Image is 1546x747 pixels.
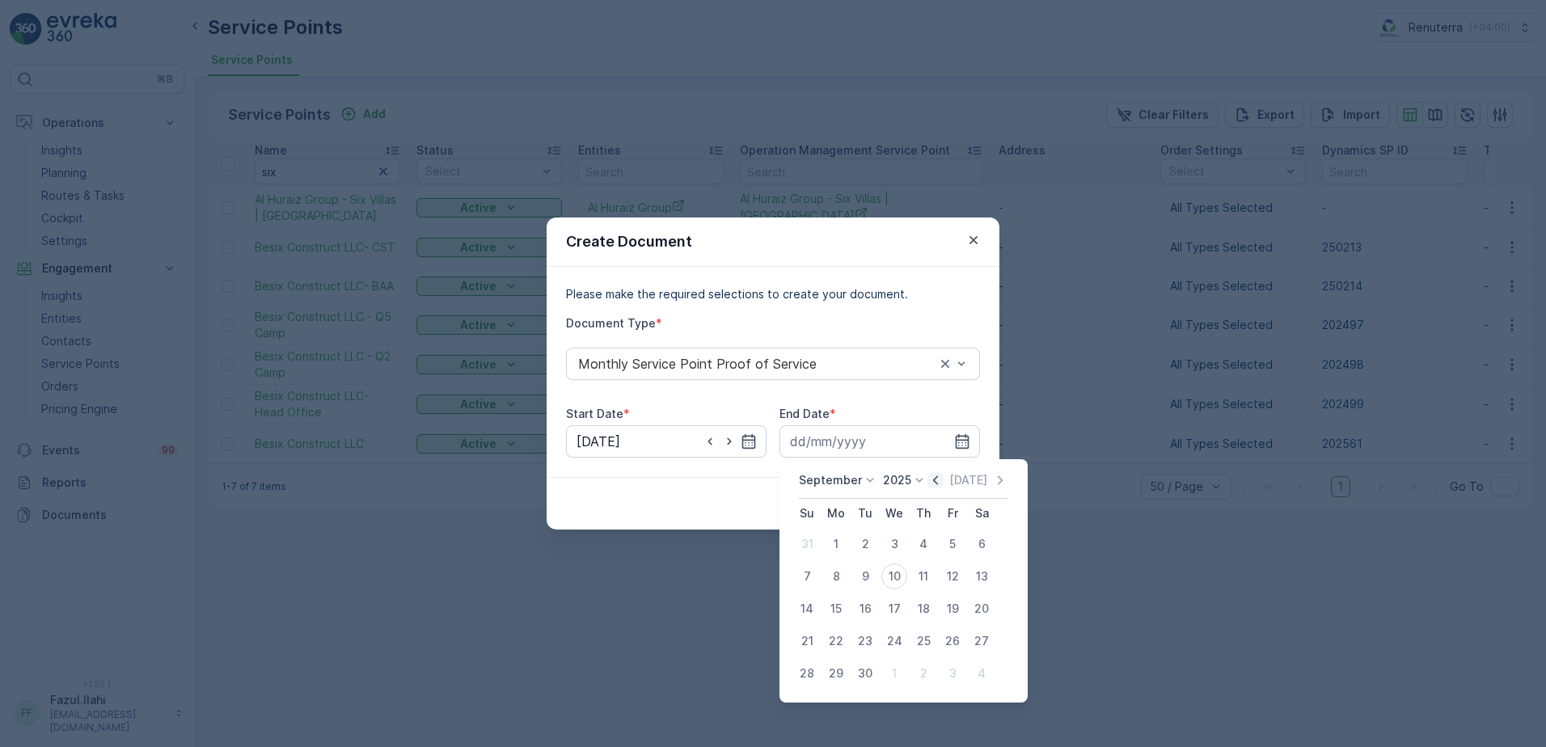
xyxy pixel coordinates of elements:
[566,230,692,253] p: Create Document
[910,628,936,654] div: 25
[940,596,965,622] div: 19
[938,499,967,528] th: Friday
[940,660,965,686] div: 3
[881,531,907,557] div: 3
[881,596,907,622] div: 17
[940,563,965,589] div: 12
[822,499,851,528] th: Monday
[910,531,936,557] div: 4
[794,660,820,686] div: 28
[910,660,936,686] div: 2
[566,286,980,302] p: Please make the required selections to create your document.
[566,425,767,458] input: dd/mm/yyyy
[969,563,995,589] div: 13
[852,596,878,622] div: 16
[969,628,995,654] div: 27
[940,628,965,654] div: 26
[949,472,987,488] p: [DATE]
[910,596,936,622] div: 18
[969,531,995,557] div: 6
[881,660,907,686] div: 1
[779,407,830,420] label: End Date
[852,563,878,589] div: 9
[969,596,995,622] div: 20
[794,563,820,589] div: 7
[940,531,965,557] div: 5
[823,660,849,686] div: 29
[794,628,820,654] div: 21
[883,472,911,488] p: 2025
[566,407,623,420] label: Start Date
[823,596,849,622] div: 15
[823,531,849,557] div: 1
[881,563,907,589] div: 10
[852,531,878,557] div: 2
[852,628,878,654] div: 23
[794,596,820,622] div: 14
[794,531,820,557] div: 31
[880,499,909,528] th: Wednesday
[852,660,878,686] div: 30
[779,425,980,458] input: dd/mm/yyyy
[969,660,995,686] div: 4
[799,472,862,488] p: September
[910,563,936,589] div: 11
[792,499,822,528] th: Sunday
[967,499,996,528] th: Saturday
[823,628,849,654] div: 22
[823,563,849,589] div: 8
[909,499,938,528] th: Thursday
[851,499,880,528] th: Tuesday
[566,316,656,330] label: Document Type
[881,628,907,654] div: 24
